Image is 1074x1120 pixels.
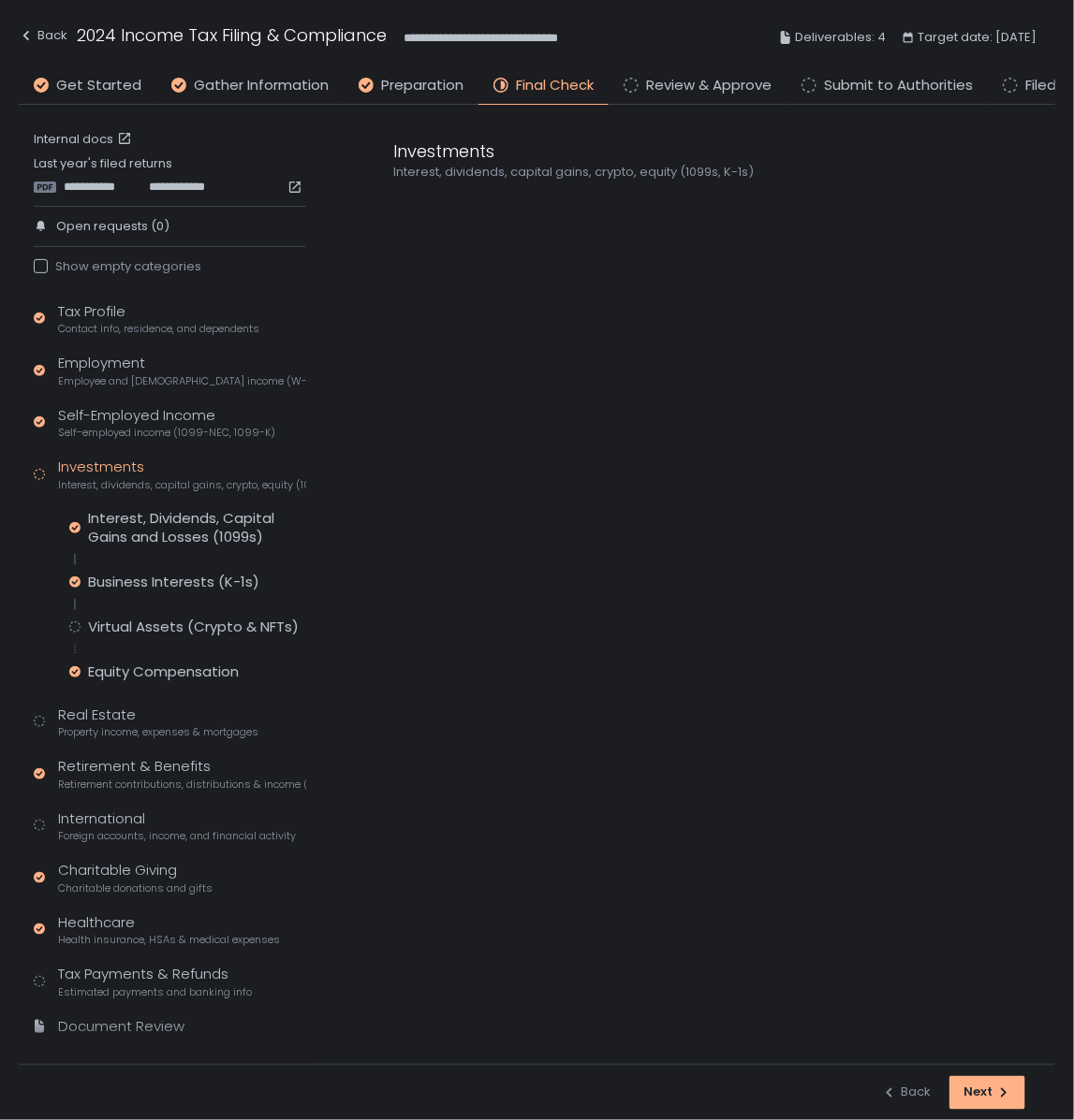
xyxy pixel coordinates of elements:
[56,218,169,235] span: Open requests (0)
[58,374,306,388] span: Employee and [DEMOGRAPHIC_DATA] income (W-2s)
[58,964,252,999] div: Tax Payments & Refunds
[58,725,258,739] span: Property income, expenses & mortgages
[34,131,136,148] a: Internal docs
[58,405,275,441] div: Self-Employed Income
[56,75,141,96] span: Get Started
[77,22,387,48] h1: 2024 Income Tax Filing & Compliance
[1025,75,1056,96] span: Filed
[88,662,239,681] div: Equity Compensation
[964,1084,1011,1101] div: Next
[58,912,280,948] div: Healthcare
[918,26,1037,49] span: Target date: [DATE]
[58,426,275,440] span: Self-employed income (1099-NEC, 1099-K)
[393,164,1018,181] div: Interest, dividends, capital gains, crypto, equity (1099s, K-1s)
[882,1084,931,1101] div: Back
[58,301,259,337] div: Tax Profile
[58,353,306,388] div: Employment
[58,808,296,844] div: International
[882,1076,931,1110] button: Back
[19,24,67,47] div: Back
[393,138,1018,164] div: Investments
[381,75,463,96] span: Preparation
[516,75,594,96] span: Final Check
[58,829,296,843] span: Foreign accounts, income, and financial activity
[58,985,252,999] span: Estimated payments and banking info
[58,705,258,740] div: Real Estate
[58,756,306,792] div: Retirement & Benefits
[949,1076,1025,1110] button: Next
[824,75,973,96] span: Submit to Authorities
[194,75,329,96] span: Gather Information
[58,933,280,947] span: Health insurance, HSAs & medical expenses
[58,881,213,895] span: Charitable donations and gifts
[58,322,259,336] span: Contact info, residence, and dependents
[795,26,886,49] span: Deliverables: 4
[58,457,306,492] div: Investments
[34,155,306,195] div: Last year's filed returns
[88,509,306,546] div: Interest, Dividends, Capital Gains and Losses (1099s)
[58,1016,184,1038] div: Document Review
[58,860,213,895] div: Charitable Giving
[88,573,259,591] div: Business Interests (K-1s)
[646,75,772,96] span: Review & Approve
[19,22,67,53] button: Back
[88,618,299,636] div: Virtual Assets (Crypto & NFTs)
[58,478,306,492] span: Interest, dividends, capital gains, crypto, equity (1099s, K-1s)
[58,778,306,792] span: Retirement contributions, distributions & income (1099-R, 5498)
